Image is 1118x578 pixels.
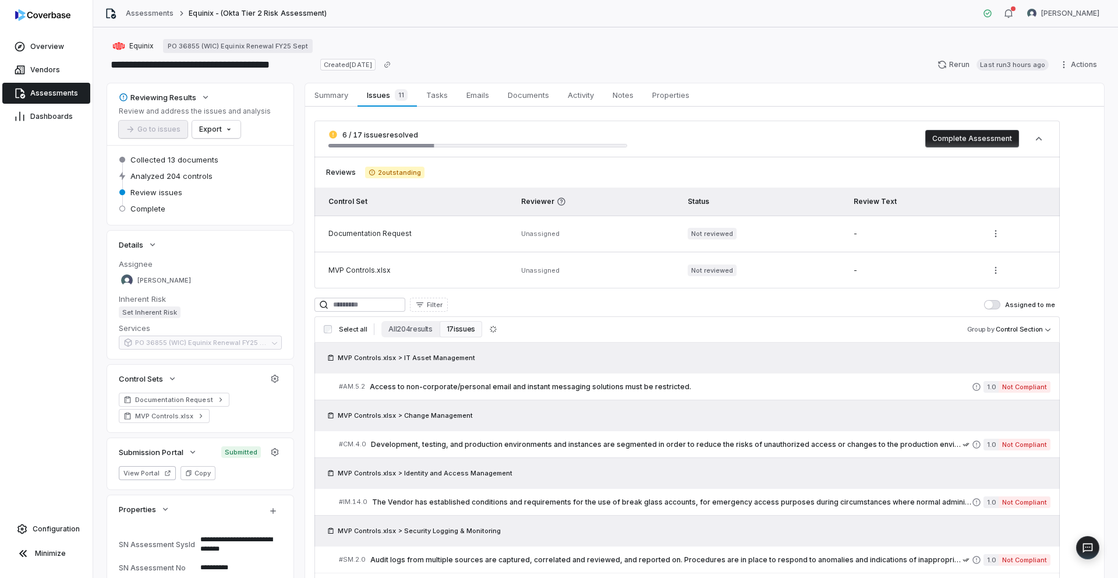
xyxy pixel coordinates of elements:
span: [PERSON_NAME] [1041,9,1099,18]
span: Control Sets [119,373,163,384]
a: Vendors [2,59,90,80]
div: - [854,266,973,275]
img: Samuel Folarin avatar [1027,9,1036,18]
span: Status [688,197,709,206]
span: 1.0 [983,439,999,450]
span: Minimize [35,549,66,558]
span: MVP Controls.xlsx > Identity and Access Management [338,468,512,478]
img: logo-D7KZi-bG.svg [15,9,70,21]
span: Vendors [30,65,60,75]
button: All 204 results [381,321,439,337]
button: View Portal [119,466,176,480]
span: Overview [30,42,64,51]
span: 1.0 [983,381,999,393]
span: Activity [563,87,599,103]
button: Reviewing Results [115,87,214,108]
span: Dashboards [30,112,73,121]
span: Complete [130,203,165,214]
span: Properties [648,87,694,103]
dt: Assignee [119,259,282,269]
span: # CM.4.0 [339,440,366,449]
span: 2 outstanding [365,167,424,178]
div: - [854,229,973,238]
span: Documents [503,87,554,103]
button: Minimize [5,542,88,565]
span: The Vendor has established conditions and requirements for the use of break glass accounts, for e... [372,498,972,507]
span: Tasks [422,87,452,103]
a: Dashboards [2,106,90,127]
span: MVP Controls.xlsx [135,411,193,421]
button: Copy link [377,54,398,75]
span: Review Text [854,197,897,206]
span: Review issues [130,187,182,198]
button: https://equinix.com/Equinix [109,36,157,57]
span: Issues [362,87,412,103]
span: Equinix - (Okta Tier 2 Risk Assessment) [189,9,327,18]
img: Samuel Folarin avatar [121,274,133,286]
button: Export [192,121,240,138]
p: Review and address the issues and analysis [119,107,271,116]
button: Details [115,234,161,255]
button: Copy [181,466,215,480]
dt: Inherent Risk [119,294,282,304]
span: MVP Controls.xlsx > Security Logging & Monitoring [338,526,501,535]
div: SN Assessment SysId [119,540,196,549]
span: Assessments [30,89,78,98]
button: Filter [410,298,448,312]
span: # IM.14.0 [339,498,367,506]
button: 17 issues [440,321,482,337]
span: Properties [119,504,156,514]
span: Configuration [33,524,80,534]
button: Samuel Folarin avatar[PERSON_NAME] [1020,5,1106,22]
a: #IM.14.0The Vendor has established conditions and requirements for the use of break glass account... [339,489,1050,515]
span: Analyzed 204 controls [130,171,213,181]
div: SN Assessment No [119,563,196,572]
button: Complete Assessment [925,130,1019,147]
a: PO 36855 (WIC) Equinix Renewal FY25 Sept [163,39,313,53]
span: Documentation Request [135,395,213,404]
span: Not reviewed [688,228,737,239]
span: Filter [427,301,443,309]
span: Development, testing, and production environments and instances are segmented in order to reduce ... [371,440,963,449]
label: Assigned to me [984,300,1055,309]
span: Created [DATE] [320,59,375,71]
button: RerunLast run3 hours ago [931,56,1056,73]
span: 6 / 17 issues resolved [342,131,418,139]
span: Emails [462,87,494,103]
a: #CM.4.0Development, testing, and production environments and instances are segmented in order to ... [339,431,1050,457]
a: Overview [2,36,90,57]
button: Assigned to me [984,300,1000,309]
span: [PERSON_NAME] [137,276,191,285]
span: Notes [608,87,638,103]
span: Not Compliant [999,381,1050,393]
button: Properties [115,499,174,520]
span: MVP Controls.xlsx > IT Asset Management [338,353,475,362]
dt: Services [119,323,282,333]
a: #AM.5.2Access to non-corporate/personal email and instant messaging solutions must be restricted.... [339,373,1050,400]
span: Select all [339,325,367,334]
span: Summary [310,87,353,103]
a: Assessments [126,9,174,18]
a: #SM.2.0Audit logs from multiple sources are captured, correlated and reviewed, and reported on. P... [339,547,1050,573]
span: Set Inherent Risk [119,306,181,318]
span: Details [119,239,143,250]
span: Equinix [129,41,154,51]
span: Not reviewed [688,265,737,276]
span: Audit logs from multiple sources are captured, correlated and reviewed, and reported on. Procedur... [370,555,963,565]
span: 1.0 [983,496,999,508]
span: 1.0 [983,554,999,566]
span: MVP Controls.xlsx > Change Management [338,411,473,420]
button: Control Sets [115,368,181,389]
span: Last run 3 hours ago [977,59,1049,71]
span: Unassigned [521,266,560,274]
input: Select all [324,325,332,333]
a: Assessments [2,83,90,104]
span: Reviewer [521,197,674,206]
span: Reviews [326,168,356,177]
div: MVP Controls.xlsx [328,266,507,275]
span: Not Compliant [999,439,1050,450]
div: Documentation Request [328,229,507,238]
a: Configuration [5,519,88,540]
span: Submission Portal [119,447,183,457]
span: # SM.2.0 [339,555,366,564]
